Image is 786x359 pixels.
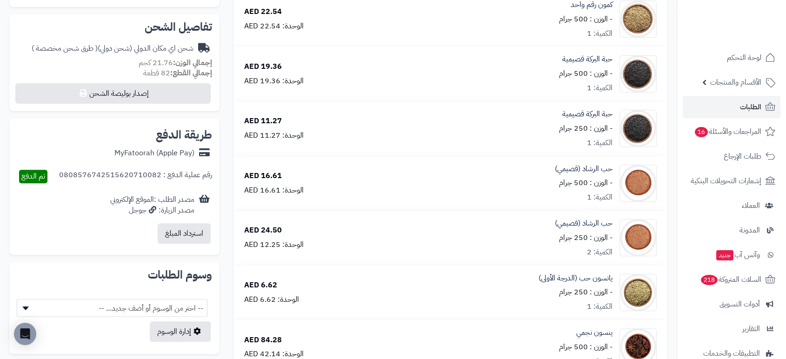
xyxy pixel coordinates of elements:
h2: وسوم الطلبات [17,269,212,280]
span: لوحة التحكم [727,51,761,64]
h2: تفاصيل الشحن [17,21,212,33]
div: 11.27 AED [244,116,282,126]
span: ( طرق شحن مخصصة ) [32,43,98,54]
span: المراجعات والأسئلة [694,125,761,138]
img: 1628192660-Cress-90x90.jpg [620,165,656,202]
div: الوحدة: 12.25 AED [244,239,304,250]
span: 218 [701,275,718,285]
small: - الوزن : 250 جرام [559,232,613,243]
div: 84.28 AED [244,335,282,346]
a: الطلبات [683,96,780,118]
a: حبة البركة قصيمية [562,54,613,65]
div: Open Intercom Messenger [14,323,36,345]
div: الكمية: 1 [587,28,613,39]
a: أدوات التسويق [683,293,780,315]
span: طلبات الإرجاع [724,150,761,163]
span: المدونة [739,224,760,237]
span: جديد [716,250,733,260]
div: الكمية: 1 [587,301,613,312]
div: 22.54 AED [244,7,282,17]
span: العملاء [742,199,760,212]
strong: إجمالي الوزن: [173,57,212,68]
span: الطلبات [740,100,761,113]
a: إشعارات التحويلات البنكية [683,170,780,192]
div: 16.61 AED [244,171,282,181]
div: الوحدة: 22.54 AED [244,21,304,32]
a: التقارير [683,318,780,340]
img: 1628238826-Anise-90x90.jpg [620,274,656,311]
div: الكمية: 1 [587,192,613,203]
div: شحن اي مكان الدولي (شحن دولي) [32,43,193,54]
div: مصدر الزيارة: جوجل [110,205,194,216]
div: الكمية: 1 [587,83,613,93]
small: - الوزن : 250 جرام [559,286,613,298]
img: 1628192660-Cress-90x90.jpg [620,219,656,256]
a: حب الرشاد (قصيمي) [555,164,613,174]
h2: طريقة الدفع [156,129,212,140]
a: حبة البركة قصيمية [562,109,613,120]
a: العملاء [683,194,780,217]
strong: إجمالي القطع: [170,67,212,79]
div: MyFatoorah (Apple Pay) [114,148,194,159]
a: إدارة الوسوم [150,321,211,342]
a: لوحة التحكم [683,47,780,69]
a: يانسون حب (الدرجة الأولى) [539,273,613,284]
div: الكمية: 2 [587,247,613,258]
span: -- اختر من الوسوم أو أضف جديد... -- [17,299,207,317]
small: - الوزن : 500 جرام [559,177,613,188]
span: التقارير [742,322,760,335]
small: - الوزن : 500 جرام [559,13,613,25]
small: - الوزن : 500 جرام [559,341,613,352]
span: تم الدفع [21,171,45,182]
span: إشعارات التحويلات البنكية [691,174,761,187]
div: مصدر الطلب :الموقع الإلكتروني [110,194,194,216]
div: الوحدة: 6.62 AED [244,294,299,305]
div: 6.62 AED [244,280,277,291]
img: Cumin-90x90.jpg [620,0,656,38]
a: السلات المتروكة218 [683,268,780,291]
a: حب الرشاد (قصيمي) [555,218,613,229]
a: المدونة [683,219,780,241]
div: الوحدة: 11.27 AED [244,130,304,141]
img: black%20caraway-90x90.jpg [620,55,656,93]
img: black%20caraway-90x90.jpg [620,110,656,147]
div: الكمية: 1 [587,138,613,148]
a: المراجعات والأسئلة16 [683,120,780,143]
small: - الوزن : 250 جرام [559,123,613,134]
div: 19.36 AED [244,61,282,72]
span: الأقسام والمنتجات [710,76,761,89]
button: استرداد المبلغ [158,223,211,244]
small: - الوزن : 500 جرام [559,68,613,79]
span: أدوات التسويق [719,298,760,311]
span: -- اختر من الوسوم أو أضف جديد... -- [17,299,207,317]
a: طلبات الإرجاع [683,145,780,167]
a: ينسون نجمي [576,327,613,338]
small: 82 قطعة [143,67,212,79]
span: وآتس آب [715,248,760,261]
span: السلات المتروكة [700,273,761,286]
div: رقم عملية الدفع : 0808576742515620710082 [59,170,212,183]
div: 24.50 AED [244,225,282,236]
small: 21.76 كجم [139,57,212,68]
span: 16 [695,127,708,137]
div: الوحدة: 19.36 AED [244,76,304,86]
div: الوحدة: 16.61 AED [244,185,304,196]
button: إصدار بوليصة الشحن [15,83,211,104]
a: وآتس آبجديد [683,244,780,266]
